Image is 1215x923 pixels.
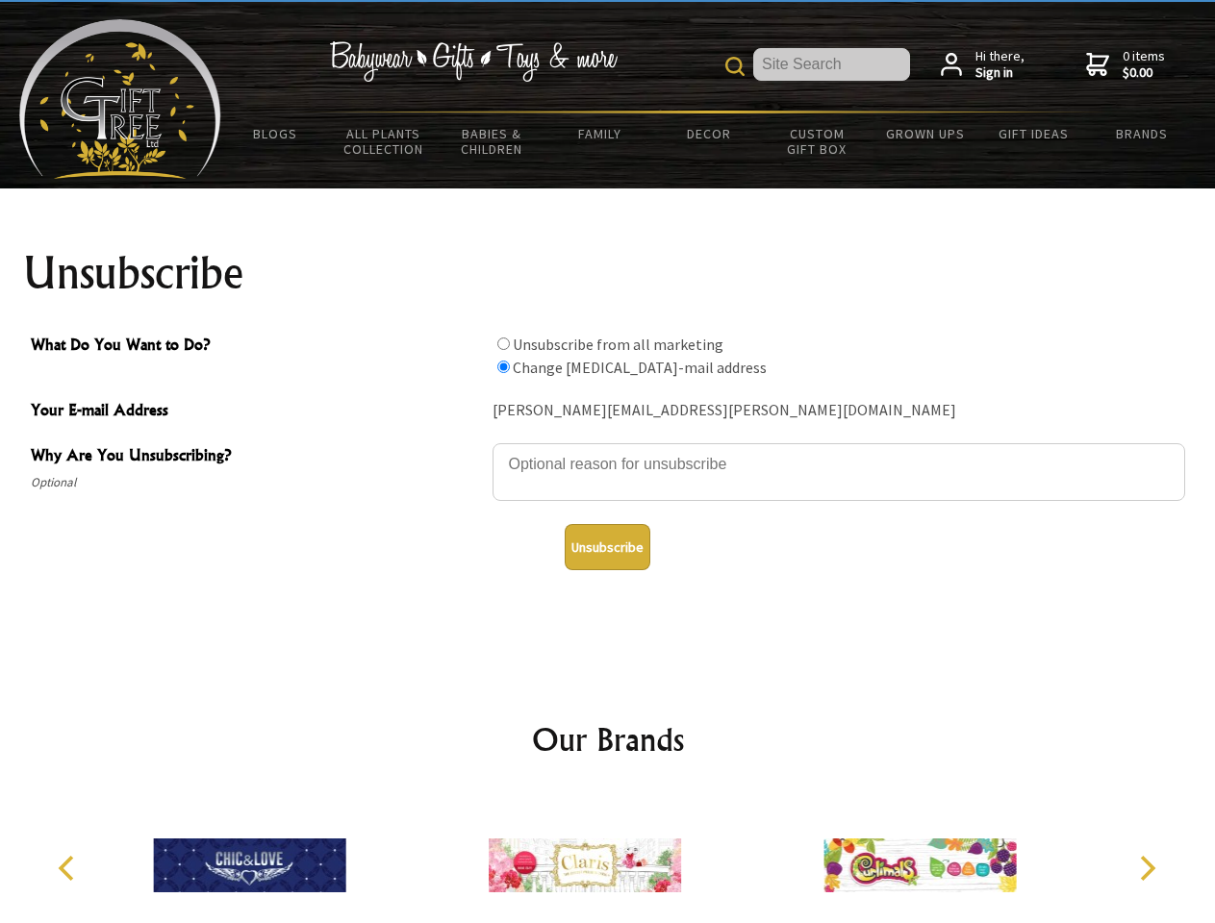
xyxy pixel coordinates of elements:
a: All Plants Collection [330,113,439,169]
button: Next [1126,847,1168,889]
button: Previous [48,847,90,889]
span: Hi there, [975,48,1025,82]
a: BLOGS [221,113,330,154]
a: Hi there,Sign in [941,48,1025,82]
a: Custom Gift Box [763,113,872,169]
a: Brands [1088,113,1197,154]
span: Why Are You Unsubscribing? [31,443,483,471]
img: product search [725,57,745,76]
input: What Do You Want to Do? [497,361,510,373]
h2: Our Brands [38,716,1177,762]
strong: $0.00 [1123,64,1165,82]
a: 0 items$0.00 [1086,48,1165,82]
label: Unsubscribe from all marketing [513,335,723,354]
span: Your E-mail Address [31,398,483,426]
textarea: Why Are You Unsubscribing? [493,443,1185,501]
img: Babyware - Gifts - Toys and more... [19,19,221,179]
span: Optional [31,471,483,494]
a: Grown Ups [871,113,979,154]
input: What Do You Want to Do? [497,337,510,350]
input: Site Search [753,48,910,81]
strong: Sign in [975,64,1025,82]
a: Babies & Children [438,113,546,169]
button: Unsubscribe [565,524,650,570]
a: Family [546,113,655,154]
span: What Do You Want to Do? [31,333,483,361]
h1: Unsubscribe [23,250,1193,296]
a: Decor [654,113,763,154]
div: [PERSON_NAME][EMAIL_ADDRESS][PERSON_NAME][DOMAIN_NAME] [493,396,1185,426]
a: Gift Ideas [979,113,1088,154]
label: Change [MEDICAL_DATA]-mail address [513,358,767,377]
span: 0 items [1123,47,1165,82]
img: Babywear - Gifts - Toys & more [329,41,618,82]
